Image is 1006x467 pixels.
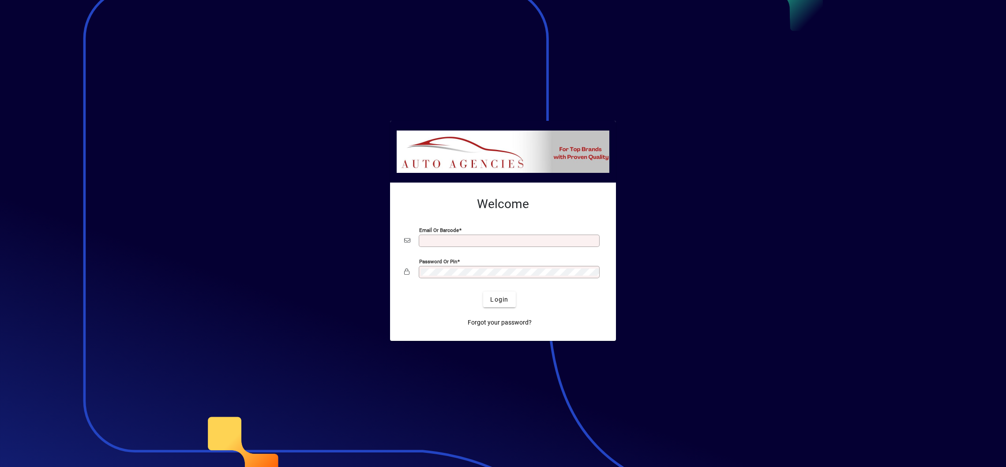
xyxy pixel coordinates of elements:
span: Login [490,295,508,304]
mat-label: Email or Barcode [419,227,459,233]
a: Forgot your password? [464,314,535,330]
mat-label: Password or Pin [419,258,457,265]
span: Forgot your password? [468,318,532,327]
h2: Welcome [404,197,602,212]
button: Login [483,291,515,307]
